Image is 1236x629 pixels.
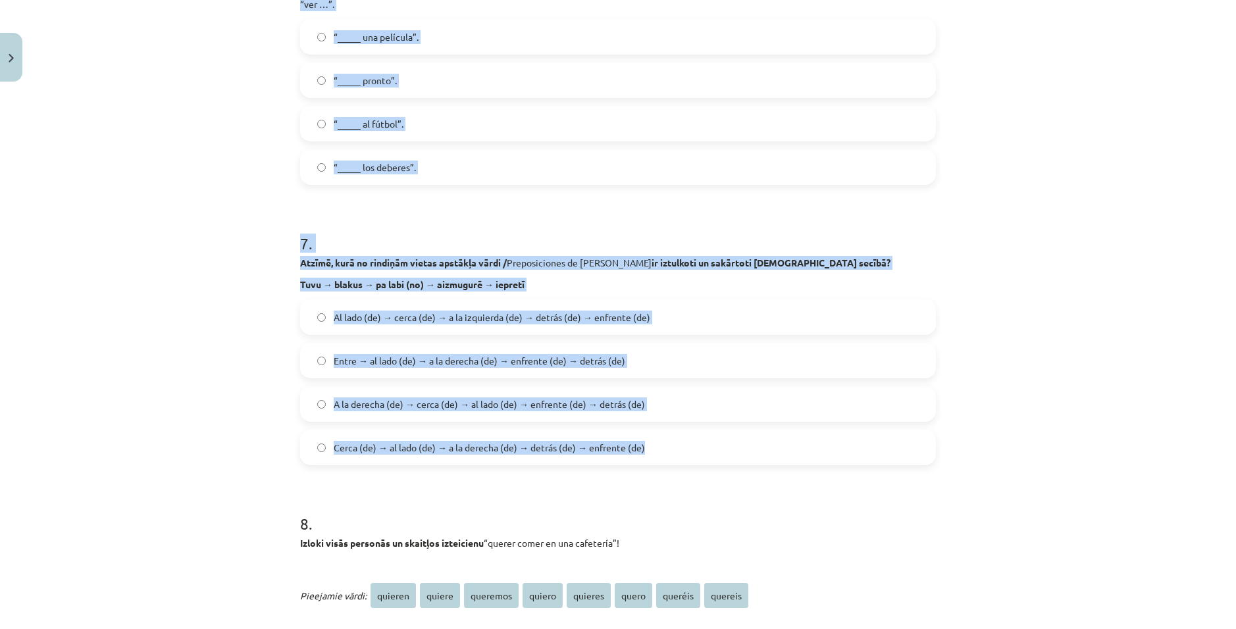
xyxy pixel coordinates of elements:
strong: ir iztulkoti un sakārtoti [DEMOGRAPHIC_DATA] secībā? [652,257,890,268]
span: Cerca (de) → al lado (de) → a la derecha (de) → detrás (de) → enfrente (de) [334,441,645,455]
p: “querer comer en una cafetería”! [300,536,936,550]
span: Pieejamie vārdi: [300,590,367,601]
input: Entre → al lado (de) → a la derecha (de) → enfrente (de) → detrás (de) [317,357,326,365]
p: Preposiciones de [PERSON_NAME] [300,256,936,270]
span: quieren [371,583,416,608]
span: queremos [464,583,519,608]
h1: 8 . [300,491,936,532]
strong: Izloki visās personās un skaitļos izteicienu [300,537,484,549]
span: “_____ los deberes”. [334,161,416,174]
input: “_____ al fútbol”. [317,120,326,128]
span: quiere [420,583,460,608]
span: “_____ una película”. [334,30,419,44]
strong: Atzīmē, kurā no rindiņām vietas apstākļa vārdi / [300,257,507,268]
input: A la derecha (de) → cerca (de) → al lado (de) → enfrente (de) → detrás (de) [317,400,326,409]
span: Entre → al lado (de) → a la derecha (de) → enfrente (de) → detrás (de) [334,354,625,368]
span: Al lado (de) → cerca (de) → a la izquierda (de) → detrás (de) → enfrente (de) [334,311,650,324]
input: Al lado (de) → cerca (de) → a la izquierda (de) → detrás (de) → enfrente (de) [317,313,326,322]
span: “_____ al fútbol”. [334,117,403,131]
span: quereis [704,583,748,608]
h1: 7 . [300,211,936,252]
span: “_____ pronto”. [334,74,397,88]
span: A la derecha (de) → cerca (de) → al lado (de) → enfrente (de) → detrás (de) [334,397,645,411]
span: quieres [567,583,611,608]
span: queréis [656,583,700,608]
input: Cerca (de) → al lado (de) → a la derecha (de) → detrás (de) → enfrente (de) [317,443,326,452]
span: quero [615,583,652,608]
input: “_____ una película”. [317,33,326,41]
input: “_____ pronto”. [317,76,326,85]
input: “_____ los deberes”. [317,163,326,172]
strong: Tuvu → blakus → pa labi (no) → aizmugurē → iepretī [300,278,525,290]
img: icon-close-lesson-0947bae3869378f0d4975bcd49f059093ad1ed9edebbc8119c70593378902aed.svg [9,54,14,63]
span: quiero [523,583,563,608]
